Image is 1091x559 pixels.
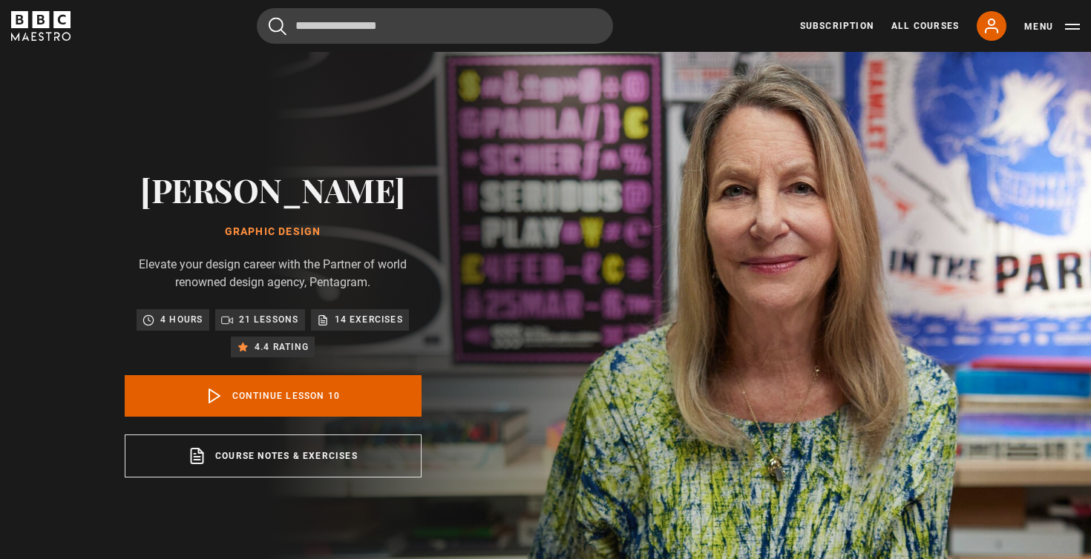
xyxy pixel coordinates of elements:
svg: BBC Maestro [11,11,71,41]
h2: [PERSON_NAME] [125,171,422,208]
button: Submit the search query [269,17,286,36]
a: Continue lesson 10 [125,375,422,417]
button: Toggle navigation [1024,19,1080,34]
p: 14 exercises [335,312,403,327]
p: 21 lessons [239,312,299,327]
input: Search [257,8,613,44]
h1: Graphic Design [125,226,422,238]
p: 4 hours [160,312,203,327]
p: 4.4 rating [255,340,309,354]
a: Course notes & exercises [125,434,422,477]
p: Elevate your design career with the Partner of world renowned design agency, Pentagram. [125,256,422,291]
a: All Courses [891,19,959,33]
a: Subscription [800,19,874,33]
